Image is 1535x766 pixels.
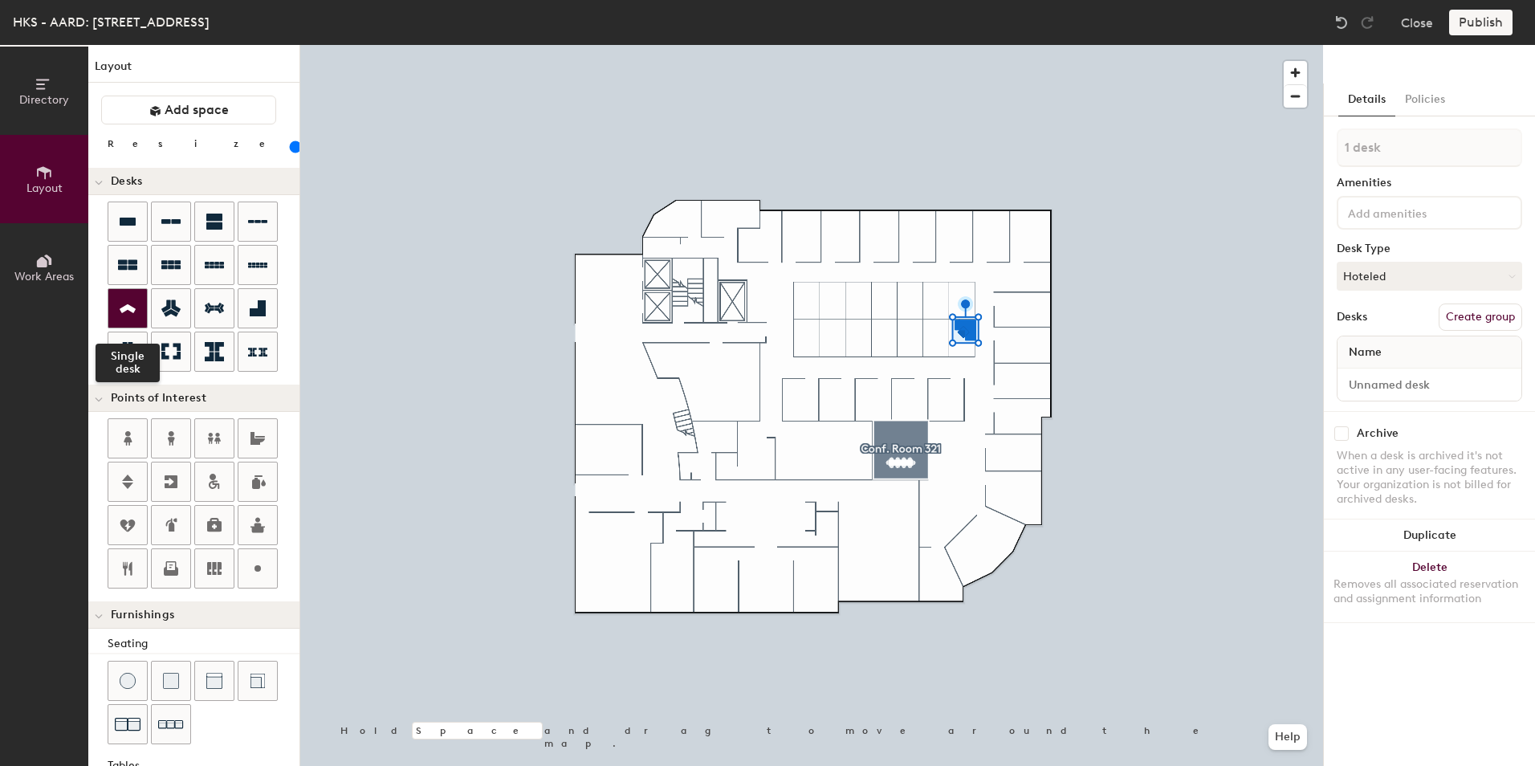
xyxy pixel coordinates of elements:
[108,137,285,150] div: Resize
[1357,427,1399,440] div: Archive
[158,712,184,737] img: Couch (x3)
[101,96,276,124] button: Add space
[1333,14,1350,31] img: Undo
[238,661,278,701] button: Couch (corner)
[88,58,299,83] h1: Layout
[111,175,142,188] span: Desks
[1333,577,1525,606] div: Removes all associated reservation and assignment information
[1359,14,1375,31] img: Redo
[1324,552,1535,622] button: DeleteRemoves all associated reservation and assignment information
[1337,311,1367,324] div: Desks
[14,270,74,283] span: Work Areas
[151,704,191,744] button: Couch (x3)
[250,673,266,689] img: Couch (corner)
[115,711,140,737] img: Couch (x2)
[1401,10,1433,35] button: Close
[108,704,148,744] button: Couch (x2)
[1337,177,1522,189] div: Amenities
[13,12,210,32] div: HKS - AARD: [STREET_ADDRESS]
[1341,373,1518,396] input: Unnamed desk
[1439,304,1522,331] button: Create group
[151,661,191,701] button: Cushion
[19,93,69,107] span: Directory
[163,673,179,689] img: Cushion
[1324,519,1535,552] button: Duplicate
[1268,724,1307,750] button: Help
[1337,242,1522,255] div: Desk Type
[1341,338,1390,367] span: Name
[165,102,229,118] span: Add space
[111,392,206,405] span: Points of Interest
[1345,202,1489,222] input: Add amenities
[194,661,234,701] button: Couch (middle)
[108,288,148,328] button: Single desk
[26,181,63,195] span: Layout
[1395,84,1455,116] button: Policies
[1337,262,1522,291] button: Hoteled
[111,609,174,621] span: Furnishings
[1338,84,1395,116] button: Details
[108,635,299,653] div: Seating
[206,673,222,689] img: Couch (middle)
[120,673,136,689] img: Stool
[1337,449,1522,507] div: When a desk is archived it's not active in any user-facing features. Your organization is not bil...
[108,661,148,701] button: Stool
